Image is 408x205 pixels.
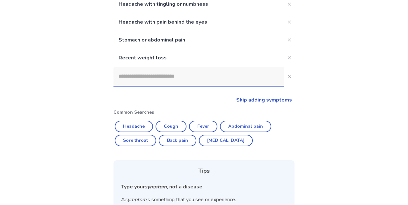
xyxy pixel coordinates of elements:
button: Cough [156,121,186,132]
button: Close [284,71,295,81]
div: Tips [121,167,287,175]
i: symptom [125,196,147,203]
input: Close [113,67,284,86]
i: symptom [145,183,167,190]
p: Stomach or abdominal pain [113,31,284,49]
p: Recent weight loss [113,49,284,67]
button: Headache [115,121,153,132]
button: Fever [189,121,217,132]
button: Sore throat [115,135,156,146]
div: Type your , not a disease [121,183,287,191]
p: Common Searches [113,109,295,116]
button: Close [284,53,295,63]
p: Headache with pain behind the eyes [113,13,284,31]
button: Abdominal pain [220,121,271,132]
button: [MEDICAL_DATA] [199,135,253,146]
a: Skip adding symptoms [236,96,292,103]
button: Back pain [159,135,196,146]
p: A is something that you see or experience. [121,196,287,203]
button: Close [284,17,295,27]
button: Close [284,35,295,45]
